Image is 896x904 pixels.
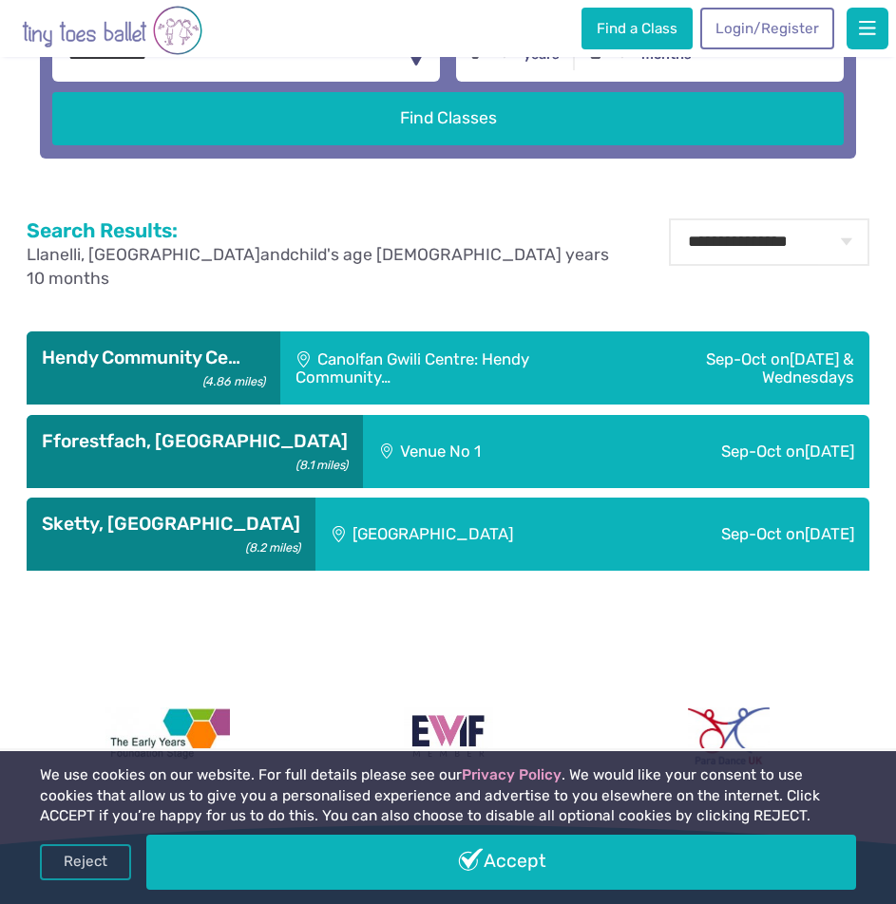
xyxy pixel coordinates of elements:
[280,331,613,405] div: Canolfan Gwili Centre: Hendy Community…
[27,245,260,264] span: Llanelli, [GEOGRAPHIC_DATA]
[105,707,231,764] img: The Early Years Foundation Stage
[27,218,621,243] h2: Search Results:
[404,707,494,764] img: Encouraging Women Into Franchising
[688,707,770,764] img: Para Dance UK
[40,844,131,880] a: Reject
[629,498,869,571] div: Sep-Oct on
[40,765,855,827] p: We use cookies on our website. For full details please see our . We would like your consent to us...
[762,349,854,386] span: [DATE] & Wednesdays
[590,415,869,488] div: Sep-Oct on
[239,536,300,556] small: (8.2 miles)
[22,4,202,57] img: tiny toes ballet
[805,524,854,543] span: [DATE]
[52,92,844,145] button: Find Classes
[315,498,628,571] div: [GEOGRAPHIC_DATA]
[700,8,833,49] a: Login/Register
[42,513,300,536] h3: Sketty, [GEOGRAPHIC_DATA]
[197,369,265,389] small: (4.86 miles)
[27,245,609,288] span: child's age [DEMOGRAPHIC_DATA] years 10 months
[290,453,348,473] small: (8.1 miles)
[27,243,621,290] p: and
[363,415,590,488] div: Venue No 1
[805,442,854,461] span: [DATE]
[614,331,869,405] div: Sep-Oct on
[42,430,348,453] h3: Fforestfach, [GEOGRAPHIC_DATA]
[462,766,562,783] a: Privacy Policy
[146,835,855,890] a: Accept
[581,8,692,49] a: Find a Class
[42,347,265,369] h3: Hendy Community Ce…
